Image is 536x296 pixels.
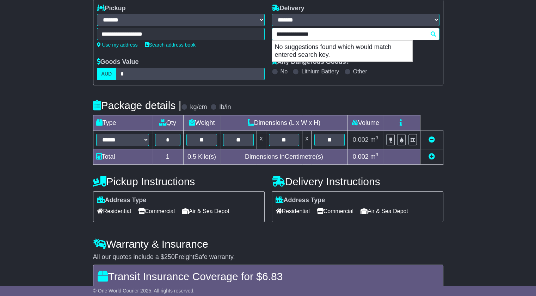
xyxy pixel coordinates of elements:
td: Volume [348,115,383,131]
span: 0.5 [187,153,196,160]
span: m [370,136,378,143]
a: Remove this item [429,136,435,143]
td: Kilo(s) [183,149,220,164]
h4: Warranty & Insurance [93,238,443,250]
td: x [302,131,312,149]
span: 0.002 [353,136,369,143]
span: © One World Courier 2025. All rights reserved. [93,288,195,294]
label: Goods Value [97,58,139,66]
span: 6.83 [262,271,283,282]
label: Other [353,68,367,75]
td: Type [93,115,152,131]
span: 0.002 [353,153,369,160]
td: 1 [152,149,183,164]
span: Residential [276,206,310,217]
td: Qty [152,115,183,131]
a: Use my address [97,42,138,48]
label: Lithium Battery [301,68,339,75]
h4: Package details | [93,99,181,111]
td: Total [93,149,152,164]
div: All our quotes include a $ FreightSafe warranty. [93,253,443,261]
a: Add new item [429,153,435,160]
td: Weight [183,115,220,131]
label: Address Type [276,197,325,204]
sup: 3 [376,135,378,140]
td: Dimensions (L x W x H) [220,115,348,131]
a: Search address book [145,42,196,48]
label: kg/cm [190,103,207,111]
label: lb/in [219,103,231,111]
label: Address Type [97,197,147,204]
span: Commercial [317,206,353,217]
p: No suggestions found which would match entered search key. [272,41,412,61]
span: Air & Sea Depot [182,206,229,217]
label: AUD [97,68,117,80]
h4: Pickup Instructions [93,176,265,187]
h4: Delivery Instructions [272,176,443,187]
span: Commercial [138,206,175,217]
label: Pickup [97,5,126,12]
label: No [281,68,288,75]
h4: Transit Insurance Coverage for $ [98,271,439,282]
label: Delivery [272,5,304,12]
sup: 3 [376,152,378,157]
td: Dimensions in Centimetre(s) [220,149,348,164]
td: x [257,131,266,149]
span: 250 [164,253,175,260]
typeahead: Please provide city [272,28,439,40]
span: Residential [97,206,131,217]
span: m [370,153,378,160]
label: Any Dangerous Goods? [272,58,350,66]
span: Air & Sea Depot [361,206,408,217]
